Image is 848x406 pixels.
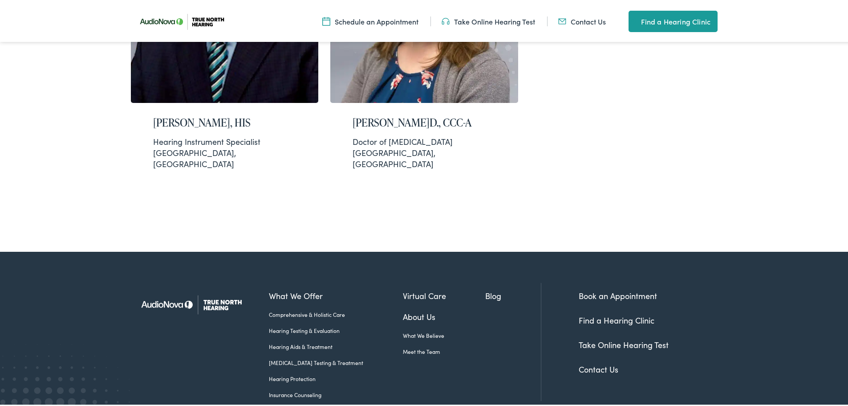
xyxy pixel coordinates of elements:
[269,325,403,333] a: Hearing Testing & Evaluation
[403,288,486,300] a: Virtual Care
[322,15,330,25] img: Icon symbolizing a calendar in color code ffb348
[353,115,496,127] h2: [PERSON_NAME]D., CCC-A
[442,15,535,25] a: Take Online Hearing Test
[579,337,669,349] a: Take Online Hearing Test
[353,134,496,145] div: Doctor of [MEDICAL_DATA]
[269,357,403,365] a: [MEDICAL_DATA] Testing & Treatment
[269,288,403,300] a: What We Offer
[269,389,403,397] a: Insurance Counseling
[269,373,403,381] a: Hearing Protection
[403,309,486,321] a: About Us
[485,288,541,300] a: Blog
[403,346,486,354] a: Meet the Team
[153,134,296,168] div: [GEOGRAPHIC_DATA], [GEOGRAPHIC_DATA]
[153,115,296,127] h2: [PERSON_NAME], HIS
[134,281,256,324] img: True North Hearing
[629,9,718,30] a: Find a Hearing Clinic
[269,341,403,349] a: Hearing Aids & Treatment
[322,15,418,25] a: Schedule an Appointment
[353,134,496,168] div: [GEOGRAPHIC_DATA], [GEOGRAPHIC_DATA]
[579,288,657,299] a: Book an Appointment
[579,313,654,324] a: Find a Hearing Clinic
[442,15,450,25] img: Headphones icon in color code ffb348
[153,134,296,145] div: Hearing Instrument Specialist
[403,330,486,338] a: What We Believe
[579,362,618,373] a: Contact Us
[269,309,403,317] a: Comprehensive & Holistic Care
[558,15,566,25] img: Mail icon in color code ffb348, used for communication purposes
[629,14,637,25] img: utility icon
[558,15,606,25] a: Contact Us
